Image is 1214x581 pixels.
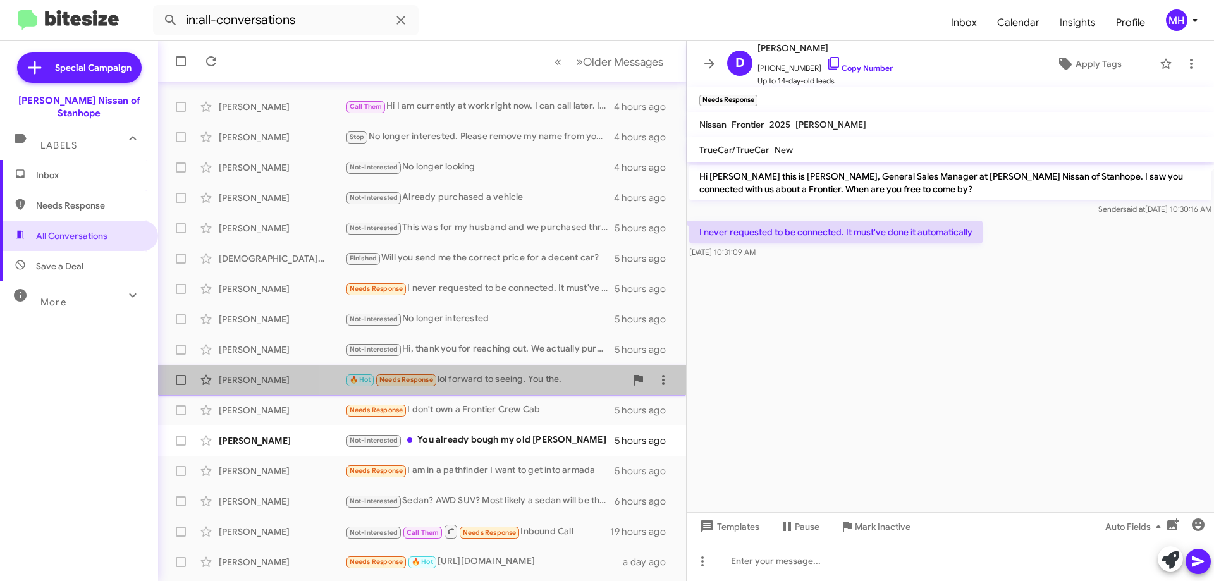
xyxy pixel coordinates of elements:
button: Templates [687,515,769,538]
div: 5 hours ago [615,252,676,265]
span: [PERSON_NAME] [795,119,866,130]
div: [DEMOGRAPHIC_DATA][PERSON_NAME] [219,252,345,265]
div: [PERSON_NAME] [219,161,345,174]
span: [PHONE_NUMBER] [757,56,893,75]
div: Sedan? AWD SUV? Most likely a sedan will be the least expensive in this market. [345,494,615,508]
div: This was for my husband and we purchased through you [345,221,615,235]
span: More [40,297,66,308]
button: Auto Fields [1095,515,1176,538]
span: Needs Response [350,284,403,293]
span: Needs Response [350,406,403,414]
div: No longer interested. Please remove my name from your advertising and sales list. [345,130,614,144]
div: 5 hours ago [615,404,676,417]
div: [PERSON_NAME] [219,495,345,508]
span: Needs Response [350,467,403,475]
div: 4 hours ago [614,101,676,113]
div: 5 hours ago [615,434,676,447]
div: Will you send me the correct price for a decent car? [345,251,615,266]
div: a day ago [623,556,676,568]
span: Not-Interested [350,497,398,505]
button: Next [568,49,671,75]
span: Not-Interested [350,224,398,232]
span: Sender [DATE] 10:30:16 AM [1098,204,1211,214]
div: Hi I am currently at work right now. I can call later. I'm not interested in trading though, just... [345,99,614,114]
span: Call Them [407,529,439,537]
span: Pause [795,515,819,538]
span: Not-Interested [350,163,398,171]
span: Not-Interested [350,315,398,323]
span: Not-Interested [350,436,398,444]
span: 🔥 Hot [350,376,371,384]
div: lol forward to seeing. You the. [345,372,625,387]
span: Labels [40,140,77,151]
div: I never requested to be connected. It must've done it automatically [345,281,615,296]
div: [PERSON_NAME] [219,374,345,386]
span: Up to 14-day-old leads [757,75,893,87]
span: Finished [350,254,377,262]
span: Save a Deal [36,260,83,272]
span: said at [1123,204,1145,214]
span: TrueCar/TrueCar [699,144,769,156]
div: [PERSON_NAME] [219,283,345,295]
a: Special Campaign [17,52,142,83]
div: [PERSON_NAME] [219,101,345,113]
span: Call Them [350,102,383,111]
nav: Page navigation example [548,49,671,75]
div: [PERSON_NAME] [219,343,345,356]
div: [PERSON_NAME] [219,465,345,477]
a: Insights [1050,4,1106,41]
div: 5 hours ago [615,313,676,326]
span: Needs Response [379,376,433,384]
div: MH [1166,9,1187,31]
div: [PERSON_NAME] [219,434,345,447]
div: [PERSON_NAME] [219,131,345,144]
span: Needs Response [463,529,517,537]
span: Auto Fields [1105,515,1166,538]
div: 4 hours ago [614,131,676,144]
span: Stop [350,133,365,141]
div: 6 hours ago [615,495,676,508]
div: [PERSON_NAME] [219,404,345,417]
div: 5 hours ago [615,283,676,295]
span: Mark Inactive [855,515,910,538]
div: I am in a pathfinder I want to get into armada [345,463,615,478]
div: [PERSON_NAME] [219,222,345,235]
div: 19 hours ago [610,525,676,538]
button: Previous [547,49,569,75]
div: [PERSON_NAME] [219,192,345,204]
span: 🔥 Hot [412,558,433,566]
span: Not-Interested [350,193,398,202]
span: [PERSON_NAME] [757,40,893,56]
div: Hi, thank you for reaching out. We actually purchased one from your Totowa location. [345,342,615,357]
input: Search [153,5,419,35]
span: Special Campaign [55,61,132,74]
button: Apply Tags [1024,52,1153,75]
span: Templates [697,515,759,538]
div: You already bough my old [PERSON_NAME] [345,433,615,448]
span: Not-Interested [350,345,398,353]
span: » [576,54,583,70]
div: [PERSON_NAME] [219,525,345,538]
p: Hi [PERSON_NAME] this is [PERSON_NAME], General Sales Manager at [PERSON_NAME] Nissan of Stanhope... [689,165,1211,200]
span: 2025 [769,119,790,130]
button: MH [1155,9,1200,31]
span: « [555,54,561,70]
div: Already purchased a vehicle [345,190,614,205]
a: Profile [1106,4,1155,41]
a: Calendar [987,4,1050,41]
div: No longer interested [345,312,615,326]
span: Needs Response [36,199,144,212]
span: [DATE] 10:31:09 AM [689,247,756,257]
a: Inbox [941,4,987,41]
div: 5 hours ago [615,343,676,356]
span: Not-Interested [350,529,398,537]
div: Inbound Call [345,523,610,539]
div: [PERSON_NAME] [219,313,345,326]
span: Frontier [732,119,764,130]
span: Needs Response [350,558,403,566]
span: Nissan [699,119,727,130]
